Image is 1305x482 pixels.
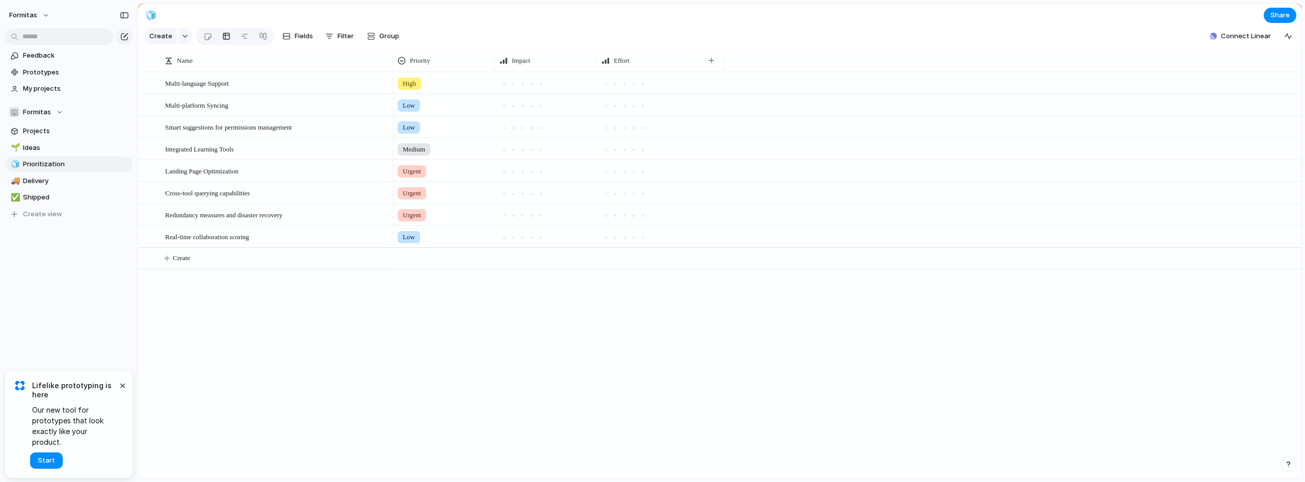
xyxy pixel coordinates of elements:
a: Prototypes [5,65,133,80]
span: Delivery [23,176,129,186]
span: Ideas [23,143,129,153]
a: Projects [5,123,133,139]
span: High [403,79,416,89]
button: 🚚 [9,176,19,186]
span: Shipped [23,192,129,202]
button: Start [30,452,63,469]
span: Share [1270,10,1290,20]
span: Urgent [403,188,421,198]
button: 🧊 [143,7,159,23]
span: Create [173,253,190,263]
span: Create view [23,209,62,219]
span: Impact [512,56,530,66]
div: 🏢 [9,107,19,117]
span: Projects [23,126,129,136]
span: Urgent [403,210,421,220]
span: Prototypes [23,67,129,78]
button: 🌱 [9,143,19,153]
button: Create [143,28,177,44]
span: Urgent [403,166,421,176]
span: Name [177,56,193,66]
span: Low [403,122,415,133]
span: Filter [337,31,354,41]
button: Filter [321,28,358,44]
span: Create [149,31,172,41]
span: Low [403,232,415,242]
span: Our new tool for prototypes that look exactly like your product. [32,404,117,447]
span: Prioritization [23,159,129,169]
button: ✅ [9,192,19,202]
a: 🧊Prioritization [5,157,133,172]
span: Redundancy measures and disaster recovery [165,209,282,220]
button: 🏢Formitas [5,105,133,120]
span: My projects [23,84,129,94]
span: Connect Linear [1221,31,1271,41]
div: 🚚 [11,175,18,187]
button: Group [362,28,404,44]
a: 🚚Delivery [5,173,133,189]
span: Landing Page Optimization [165,165,239,176]
span: Real-time collaboration scoring [165,231,249,242]
span: Fields [295,31,313,41]
span: Medium [403,144,425,155]
span: Formitas [23,107,51,117]
div: 🧊 [11,159,18,170]
button: Share [1264,8,1296,23]
div: 🧊 [145,8,156,22]
button: Fields [278,28,317,44]
span: Priority [410,56,430,66]
a: ✅Shipped [5,190,133,205]
span: Cross-tool querying capabilities [165,187,250,198]
span: Lifelike prototyping is here [32,381,117,399]
span: Multi-language Support [165,77,229,89]
button: Dismiss [116,379,128,391]
span: Smart suggestions for permissions management [165,121,292,133]
span: Effort [614,56,630,66]
span: Start [38,455,55,466]
span: Formitas [9,10,37,20]
a: Feedback [5,48,133,63]
button: Create view [5,207,133,222]
a: My projects [5,81,133,96]
span: Feedback [23,50,129,61]
div: 🌱 [11,142,18,154]
button: 🧊 [9,159,19,169]
span: Group [379,31,399,41]
a: 🌱Ideas [5,140,133,156]
button: Connect Linear [1206,29,1275,44]
button: Formitas [5,7,55,23]
span: Low [403,100,415,111]
div: ✅ [11,192,18,204]
span: Multi-platform Syncing [165,99,228,111]
span: Integrated Learning Tools [165,143,234,155]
